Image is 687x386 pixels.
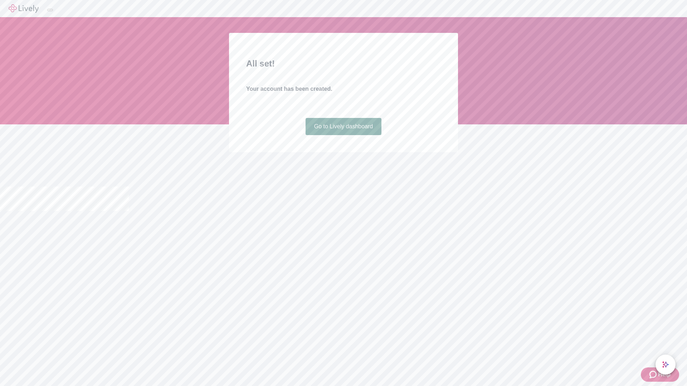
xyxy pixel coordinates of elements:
[649,370,658,379] svg: Zendesk support icon
[656,355,676,375] button: chat
[306,118,382,135] a: Go to Lively dashboard
[47,9,53,11] button: Log out
[9,4,39,13] img: Lively
[662,361,669,368] svg: Lively AI Assistant
[246,85,441,93] h4: Your account has been created.
[658,370,671,379] span: Help
[246,57,441,70] h2: All set!
[641,367,679,382] button: Zendesk support iconHelp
